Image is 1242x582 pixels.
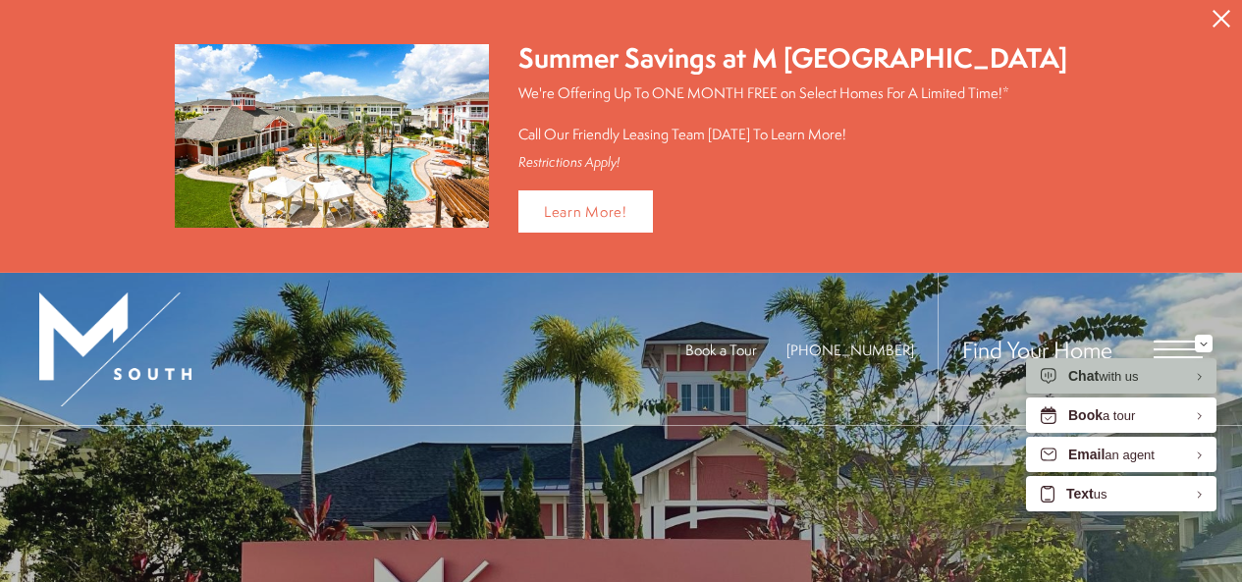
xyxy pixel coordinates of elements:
a: Call Us at 813-570-8014 [786,340,914,360]
a: Learn More! [518,190,653,233]
img: Summer Savings at M South Apartments [175,44,489,228]
div: Summer Savings at M [GEOGRAPHIC_DATA] [518,39,1067,78]
a: Find Your Home [962,334,1112,365]
span: [PHONE_NUMBER] [786,340,914,360]
button: Open Menu [1154,341,1203,358]
p: Exceptional Living in The Heart of [GEOGRAPHIC_DATA] [121,533,470,554]
p: We're Offering Up To ONE MONTH FREE on Select Homes For A Limited Time!* Call Our Friendly Leasin... [518,82,1067,144]
a: Book a Tour [685,340,757,360]
img: MSouth [39,292,191,406]
div: Restrictions Apply! [518,154,1067,171]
